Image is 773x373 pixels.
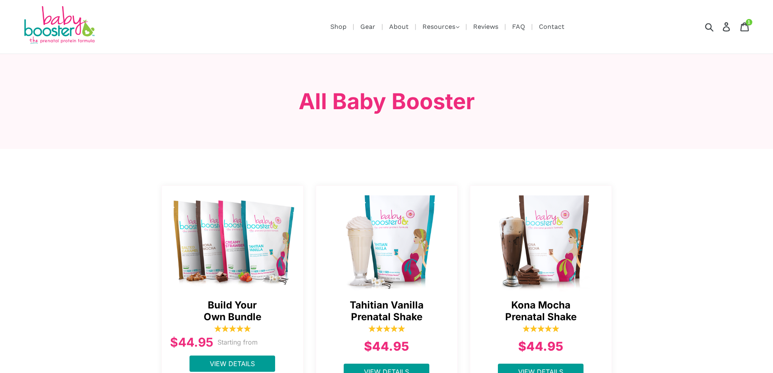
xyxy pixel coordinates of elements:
[736,18,755,36] a: 1
[170,300,295,323] span: Build Your Own Bundle
[162,190,304,291] img: all_shakes-1644369424251_1200x.png
[356,22,379,32] a: Gear
[478,300,603,323] span: Kona Mocha Prenatal Shake
[189,356,275,372] a: View Details
[155,88,618,115] h3: All Baby Booster
[535,22,568,32] a: Contact
[708,18,730,36] input: Search
[210,360,255,368] span: View Details
[316,190,458,291] img: Tahitian Vanilla Prenatal Shake - Ships Same Day
[217,337,258,347] p: Starting from
[418,21,463,33] button: Resources
[368,325,405,333] img: 5_stars-1-1646348089739_1200x.png
[316,186,458,291] a: Tahitian Vanilla Prenatal Shake - Ships Same Day
[748,20,750,24] span: 1
[324,300,449,323] span: Tahitian Vanilla Prenatal Shake
[523,325,559,333] img: 5_stars-1-1646348089739_1200x.png
[170,333,213,351] div: $44.95
[508,22,529,32] a: FAQ
[324,337,449,356] div: $44.95
[470,186,612,291] a: Kona Mocha Prenatal Shake - Ships Same Day
[470,190,612,291] img: Kona Mocha Prenatal Shake - Ships Same Day
[326,22,351,32] a: Shop
[385,22,413,32] a: About
[214,325,251,333] img: 5_stars-1-1646348089739_1200x.png
[478,337,603,356] div: $44.95
[22,6,95,45] img: Baby Booster Prenatal Protein Supplements
[469,22,502,32] a: Reviews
